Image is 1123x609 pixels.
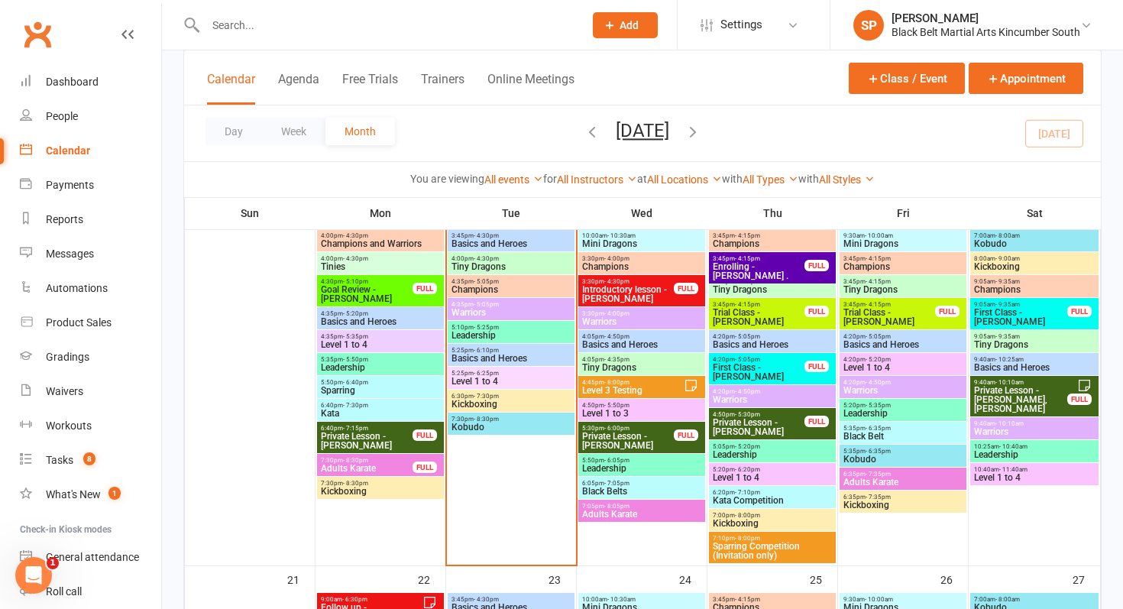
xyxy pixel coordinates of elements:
span: 7:30pm [320,480,441,487]
iframe: Intercom live chat [15,557,52,594]
span: - 8:30pm [474,416,499,423]
th: Wed [577,197,707,229]
strong: at [637,173,647,185]
span: 4:00pm [451,255,571,262]
span: Level 1 to 4 [973,473,1095,482]
span: - 6:30pm [342,596,367,603]
span: Private Lesson - [PERSON_NAME] [581,432,675,450]
span: - 5:05pm [735,333,760,340]
span: Leadership [451,331,571,340]
span: 3:45pm [451,232,571,239]
span: 5:20pm [843,402,963,409]
span: - 10:10am [995,379,1024,386]
span: Kobudo [451,423,571,432]
span: 7:30pm [451,416,571,423]
span: 4:20pm [712,356,805,363]
div: FULL [413,283,437,294]
span: - 4:15pm [735,596,760,603]
div: Waivers [46,385,83,397]
span: - 5:05pm [474,278,499,285]
span: 4:20pm [712,333,833,340]
span: - 7:05pm [604,480,629,487]
a: All Locations [647,173,722,186]
span: 7:10pm [712,535,833,542]
span: Mini Dragons [843,239,963,248]
span: - 5:50pm [604,402,629,409]
span: - 9:35am [995,278,1020,285]
span: 9:40am [973,356,1095,363]
span: Kickboxing [973,262,1095,271]
a: Reports [20,202,161,237]
span: Black Belt [843,432,963,441]
span: - 6:05pm [604,457,629,464]
span: Settings [720,8,762,42]
span: Warriors [843,386,963,395]
span: 7:30pm [320,457,413,464]
a: All events [484,173,543,186]
span: - 4:15pm [735,232,760,239]
span: 3:30pm [581,255,702,262]
div: People [46,110,78,122]
span: Kickboxing [451,400,571,409]
span: - 6:35pm [866,425,891,432]
span: Kata Competition [712,496,833,505]
div: [PERSON_NAME] [892,11,1080,25]
span: 1 [108,487,121,500]
span: 4:05pm [581,356,702,363]
span: 9:00am [320,596,413,603]
span: - 4:30pm [474,232,499,239]
div: Workouts [46,419,92,432]
span: Champions [451,285,571,294]
span: 4:20pm [843,333,963,340]
span: Private Lesson - [PERSON_NAME], [PERSON_NAME] [973,386,1068,413]
a: Dashboard [20,65,161,99]
span: - 9:35am [995,301,1020,308]
button: Agenda [278,72,319,105]
span: Leadership [581,464,702,473]
span: - 8:05pm [604,503,629,510]
span: 4:20pm [843,379,963,386]
span: 9:05am [973,333,1095,340]
strong: for [543,173,557,185]
div: FULL [804,306,829,317]
span: 5:35pm [320,356,441,363]
div: FULL [674,429,698,441]
span: 5:25pm [451,370,571,377]
span: Leadership [973,450,1095,459]
span: Kobudo [973,239,1095,248]
span: 9:05am [973,301,1068,308]
button: Add [593,12,658,38]
span: First Class - [PERSON_NAME] [973,308,1068,326]
span: Adults Karate [843,478,963,487]
span: 6:20pm [712,489,833,496]
span: - 4:50pm [604,333,629,340]
span: 8:00am [973,255,1095,262]
span: - 11:40am [999,466,1028,473]
span: 10:25am [973,443,1095,450]
div: FULL [1067,394,1092,405]
span: - 4:15pm [866,278,891,285]
span: - 10:10am [995,420,1024,427]
a: Product Sales [20,306,161,340]
span: Leadership [843,409,963,418]
span: 5:20pm [712,466,833,473]
span: 3:45pm [843,301,936,308]
span: 4:20pm [712,388,833,395]
span: 10:40am [973,466,1095,473]
span: - 5:50pm [343,356,368,363]
span: Champions [581,262,702,271]
span: - 4:30pm [474,255,499,262]
span: 6:35pm [843,471,963,478]
span: Champions [843,262,963,271]
span: Champions and Warriors [320,239,441,248]
div: Automations [46,282,108,294]
span: Level 1 to 4 [843,363,963,372]
span: Introductory lesson - [PERSON_NAME] [581,285,675,303]
span: Sparring Competition (Invitation only) [712,542,833,560]
span: - 4:30pm [343,232,368,239]
span: Tiny Dragons [973,340,1095,349]
span: Basics and Heroes [973,363,1095,372]
span: 5:35pm [843,425,963,432]
span: - 9:35am [995,333,1020,340]
div: Roll call [46,585,82,598]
